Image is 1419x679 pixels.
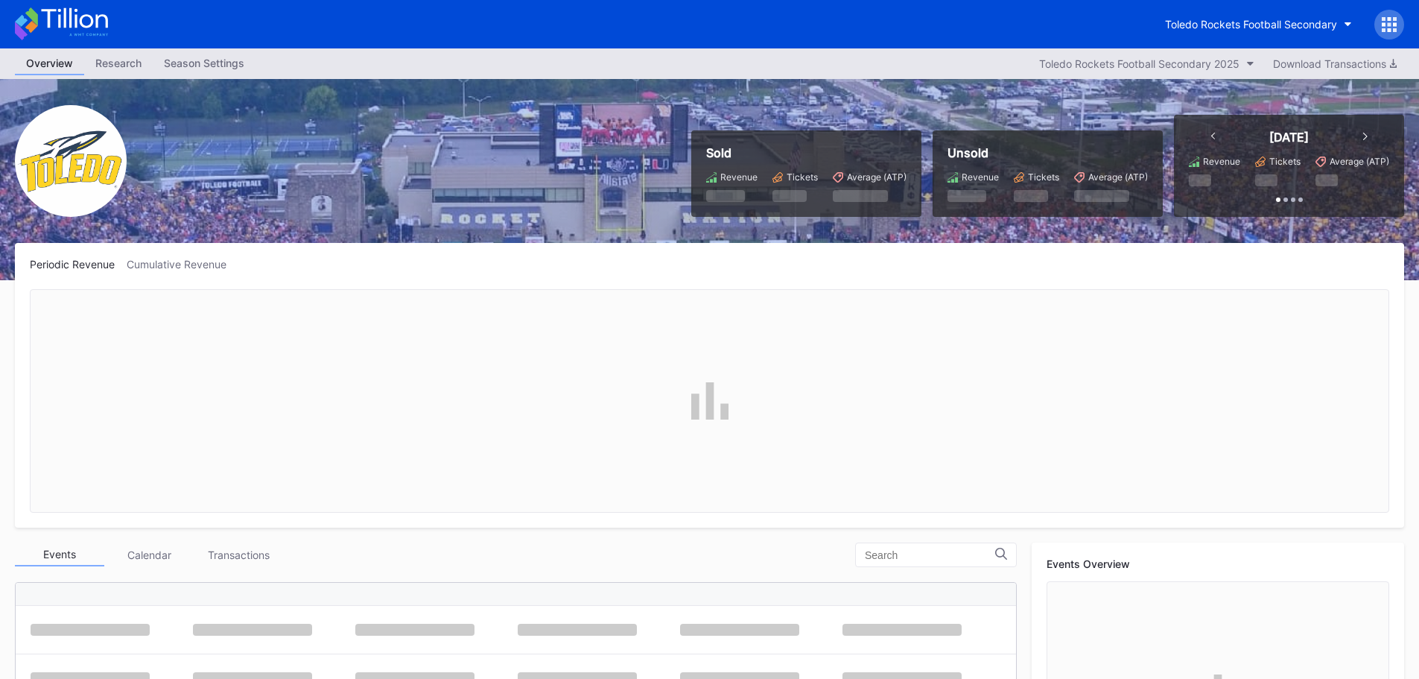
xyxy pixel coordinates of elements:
[1032,54,1262,74] button: Toledo Rockets Football Secondary 2025
[1039,57,1239,70] div: Toledo Rockets Football Secondary 2025
[847,171,907,183] div: Average (ATP)
[720,171,758,183] div: Revenue
[1203,156,1240,167] div: Revenue
[1088,171,1148,183] div: Average (ATP)
[1269,130,1309,145] div: [DATE]
[947,145,1148,160] div: Unsold
[104,543,194,566] div: Calendar
[84,52,153,75] a: Research
[30,258,127,271] div: Periodic Revenue
[153,52,255,75] a: Season Settings
[194,543,283,566] div: Transactions
[15,52,84,75] a: Overview
[15,543,104,566] div: Events
[787,171,818,183] div: Tickets
[84,52,153,74] div: Research
[1028,171,1059,183] div: Tickets
[865,549,995,561] input: Search
[153,52,255,74] div: Season Settings
[1165,18,1337,31] div: Toledo Rockets Football Secondary
[1047,558,1389,570] div: Events Overview
[1330,156,1389,167] div: Average (ATP)
[706,145,907,160] div: Sold
[962,171,999,183] div: Revenue
[15,105,127,217] img: ToledoRockets.png
[1266,54,1404,74] button: Download Transactions
[1269,156,1301,167] div: Tickets
[1154,10,1363,38] button: Toledo Rockets Football Secondary
[127,258,238,271] div: Cumulative Revenue
[1273,57,1397,70] div: Download Transactions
